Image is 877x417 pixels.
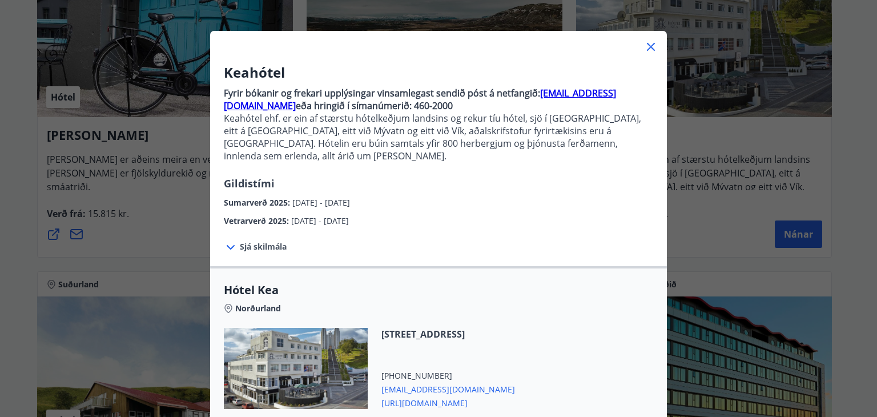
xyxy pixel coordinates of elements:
span: Norðurland [235,303,281,314]
span: Sjá skilmála [240,241,287,252]
span: [DATE] - [DATE] [291,215,349,226]
strong: Fyrir bókanir og frekari upplýsingar vinsamlegast sendið póst á netfangið: [224,87,540,99]
span: [PHONE_NUMBER] [381,370,515,382]
p: Keahótel ehf. er ein af stærstu hótelkeðjum landsins og rekur tíu hótel, sjö í [GEOGRAPHIC_DATA],... [224,112,653,162]
span: [DATE] - [DATE] [292,197,350,208]
span: [STREET_ADDRESS] [381,328,515,340]
span: Hótel Kea [224,282,653,298]
span: Gildistími [224,177,275,190]
h3: Keahótel [224,63,653,82]
span: Vetrarverð 2025 : [224,215,291,226]
strong: eða hringið í símanúmerið: 460-2000 [296,99,453,112]
a: [EMAIL_ADDRESS][DOMAIN_NAME] [224,87,616,112]
span: Sumarverð 2025 : [224,197,292,208]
